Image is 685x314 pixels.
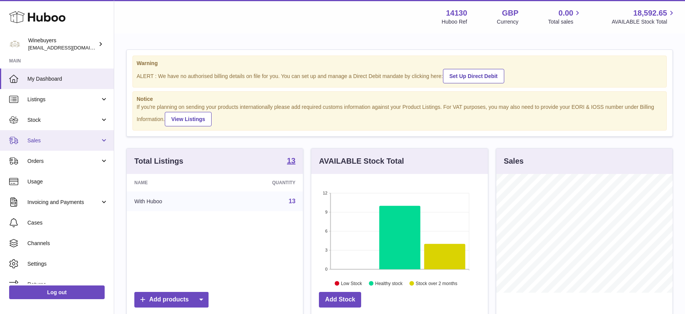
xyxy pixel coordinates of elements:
[28,37,97,51] div: Winebuyers
[323,191,328,195] text: 12
[504,156,524,166] h3: Sales
[612,8,676,26] a: 18,592.65 AVAILABLE Stock Total
[9,38,21,50] img: ben@winebuyers.com
[27,116,100,124] span: Stock
[28,45,112,51] span: [EMAIL_ADDRESS][DOMAIN_NAME]
[137,68,663,83] div: ALERT : We have no authorised billing details on file for you. You can set up and manage a Direct...
[27,240,108,247] span: Channels
[27,199,100,206] span: Invoicing and Payments
[633,8,667,18] span: 18,592.65
[134,292,209,308] a: Add products
[443,69,504,83] a: Set Up Direct Debit
[27,158,100,165] span: Orders
[497,18,519,26] div: Currency
[319,292,361,308] a: Add Stock
[325,210,328,214] text: 9
[137,60,663,67] strong: Warning
[325,248,328,252] text: 3
[137,104,663,126] div: If you're planning on sending your products internationally please add required customs informati...
[612,18,676,26] span: AVAILABLE Stock Total
[27,178,108,185] span: Usage
[548,8,582,26] a: 0.00 Total sales
[375,281,403,286] text: Healthy stock
[27,260,108,268] span: Settings
[502,8,518,18] strong: GBP
[287,157,295,166] a: 13
[27,137,100,144] span: Sales
[319,156,404,166] h3: AVAILABLE Stock Total
[9,285,105,299] a: Log out
[559,8,573,18] span: 0.00
[416,281,457,286] text: Stock over 2 months
[127,191,220,211] td: With Huboo
[220,174,303,191] th: Quantity
[27,96,100,103] span: Listings
[325,267,328,271] text: 0
[325,229,328,233] text: 6
[287,157,295,164] strong: 13
[27,219,108,226] span: Cases
[127,174,220,191] th: Name
[548,18,582,26] span: Total sales
[289,198,296,204] a: 13
[442,18,467,26] div: Huboo Ref
[165,112,212,126] a: View Listings
[27,281,108,288] span: Returns
[341,281,362,286] text: Low Stock
[137,96,663,103] strong: Notice
[446,8,467,18] strong: 14130
[134,156,183,166] h3: Total Listings
[27,75,108,83] span: My Dashboard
